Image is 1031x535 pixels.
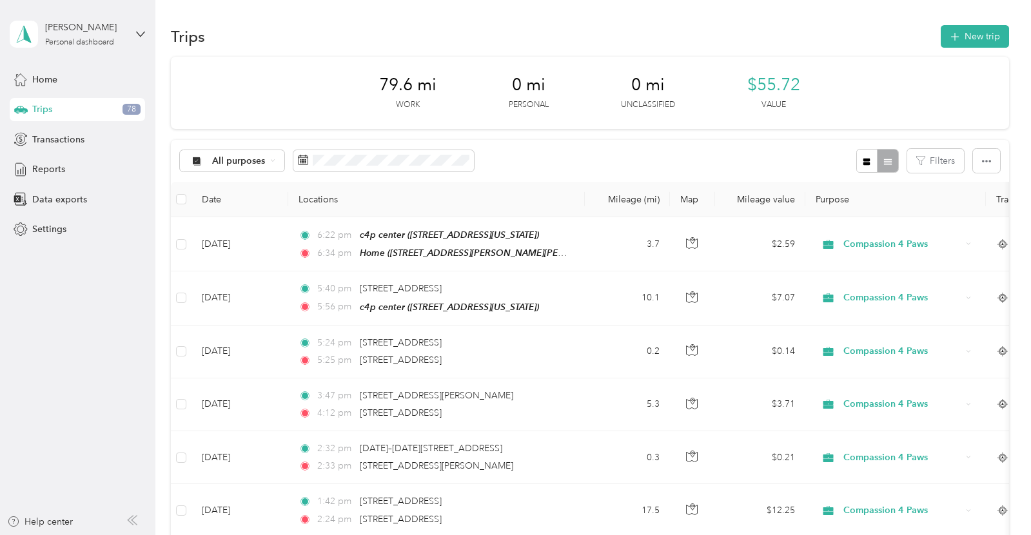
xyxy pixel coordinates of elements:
span: 4:12 pm [317,406,354,420]
span: All purposes [212,157,266,166]
h1: Trips [171,30,205,43]
span: Trips [32,102,52,116]
p: Work [396,99,420,111]
span: Compassion 4 Paws [843,397,961,411]
span: [STREET_ADDRESS][PERSON_NAME] [360,390,513,401]
th: Date [191,182,288,217]
span: 2:24 pm [317,512,354,527]
span: 1:42 pm [317,494,354,509]
div: [PERSON_NAME] [45,21,126,34]
td: [DATE] [191,271,288,325]
button: Help center [7,515,73,529]
span: 2:33 pm [317,459,354,473]
span: 5:56 pm [317,300,354,314]
td: [DATE] [191,378,288,431]
td: $3.71 [715,378,805,431]
td: $0.21 [715,431,805,484]
span: 2:32 pm [317,442,354,456]
span: 3:47 pm [317,389,354,403]
span: Compassion 4 Paws [843,344,961,358]
td: $7.07 [715,271,805,325]
span: Home [32,73,57,86]
td: 0.3 [585,431,670,484]
span: Data exports [32,193,87,206]
th: Map [670,182,715,217]
span: 5:40 pm [317,282,354,296]
p: Value [761,99,786,111]
button: New trip [941,25,1009,48]
span: [STREET_ADDRESS] [360,355,442,365]
span: Transactions [32,133,84,146]
span: 79.6 mi [379,75,437,95]
span: [STREET_ADDRESS] [360,496,442,507]
span: Compassion 4 Paws [843,503,961,518]
span: [DATE]–[DATE][STREET_ADDRESS] [360,443,502,454]
span: Compassion 4 Paws [843,291,961,305]
th: Purpose [805,182,986,217]
p: Personal [509,99,549,111]
span: Compassion 4 Paws [843,237,961,251]
p: Unclassified [621,99,675,111]
td: $0.14 [715,326,805,378]
div: Personal dashboard [45,39,114,46]
button: Filters [907,149,964,173]
span: 5:24 pm [317,336,354,350]
span: [STREET_ADDRESS][PERSON_NAME] [360,460,513,471]
span: [STREET_ADDRESS] [360,514,442,525]
span: c4p center ([STREET_ADDRESS][US_STATE]) [360,302,539,312]
td: 3.7 [585,217,670,271]
span: 5:25 pm [317,353,354,367]
span: [STREET_ADDRESS] [360,283,442,294]
td: $2.59 [715,217,805,271]
th: Mileage (mi) [585,182,670,217]
td: [DATE] [191,326,288,378]
span: [STREET_ADDRESS] [360,337,442,348]
td: [DATE] [191,217,288,271]
span: 78 [123,104,141,115]
span: 0 mi [631,75,665,95]
span: Home ([STREET_ADDRESS][PERSON_NAME][PERSON_NAME]) [360,248,620,258]
td: 5.3 [585,378,670,431]
span: $55.72 [747,75,800,95]
span: Compassion 4 Paws [843,451,961,465]
span: 6:22 pm [317,228,354,242]
span: c4p center ([STREET_ADDRESS][US_STATE]) [360,229,539,240]
th: Mileage value [715,182,805,217]
th: Locations [288,182,585,217]
span: Reports [32,162,65,176]
span: 6:34 pm [317,246,354,260]
td: 10.1 [585,271,670,325]
td: [DATE] [191,431,288,484]
td: 0.2 [585,326,670,378]
span: [STREET_ADDRESS] [360,407,442,418]
span: 0 mi [512,75,545,95]
span: Settings [32,222,66,236]
iframe: Everlance-gr Chat Button Frame [959,463,1031,535]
